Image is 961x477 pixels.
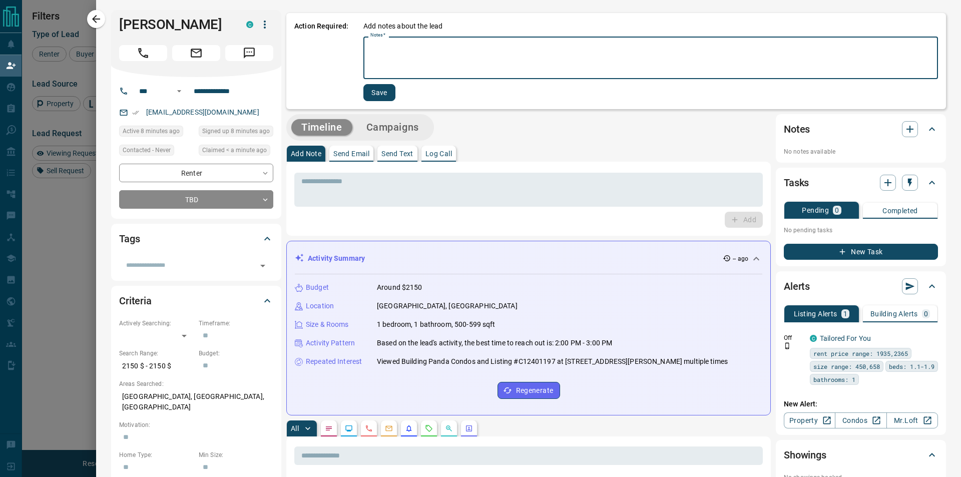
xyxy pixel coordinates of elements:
p: Send Text [381,150,413,157]
p: New Alert: [784,399,938,409]
a: Property [784,412,835,428]
div: Alerts [784,274,938,298]
div: Showings [784,443,938,467]
div: condos.ca [246,21,253,28]
p: Add notes about the lead [363,21,442,32]
svg: Notes [325,424,333,432]
h2: Criteria [119,293,152,309]
p: Budget: [199,349,273,358]
button: Timeline [291,119,352,136]
div: condos.ca [810,335,817,342]
p: Areas Searched: [119,379,273,388]
p: [GEOGRAPHIC_DATA], [GEOGRAPHIC_DATA] [377,301,518,311]
svg: Agent Actions [465,424,473,432]
span: bathrooms: 1 [813,374,855,384]
p: Home Type: [119,450,194,459]
p: Action Required: [294,21,348,101]
div: Renter [119,164,273,182]
p: Viewed Building Panda Condos and Listing #C12401197 at [STREET_ADDRESS][PERSON_NAME] multiple times [377,356,728,367]
svg: Requests [425,424,433,432]
p: Min Size: [199,450,273,459]
p: Listing Alerts [794,310,837,317]
span: Claimed < a minute ago [202,145,267,155]
span: Call [119,45,167,61]
p: Building Alerts [870,310,918,317]
p: Motivation: [119,420,273,429]
button: Campaigns [356,119,429,136]
button: Regenerate [498,382,560,399]
a: Condos [835,412,886,428]
p: [GEOGRAPHIC_DATA], [GEOGRAPHIC_DATA], [GEOGRAPHIC_DATA] [119,388,273,415]
span: Signed up 8 minutes ago [202,126,270,136]
h2: Notes [784,121,810,137]
svg: Lead Browsing Activity [345,424,353,432]
button: Open [256,259,270,273]
p: 2150 $ - 2150 $ [119,358,194,374]
span: rent price range: 1935,2365 [813,348,908,358]
p: 0 [924,310,928,317]
svg: Push Notification Only [784,342,791,349]
span: Message [225,45,273,61]
p: No notes available [784,147,938,156]
p: Location [306,301,334,311]
div: Criteria [119,289,273,313]
p: Send Email [333,150,369,157]
p: Log Call [425,150,452,157]
svg: Calls [365,424,373,432]
a: Mr.Loft [886,412,938,428]
h1: [PERSON_NAME] [119,17,231,33]
p: Add Note [291,150,321,157]
button: New Task [784,244,938,260]
button: Open [173,85,185,97]
p: Repeated Interest [306,356,362,367]
h2: Showings [784,447,826,463]
p: Around $2150 [377,282,422,293]
p: No pending tasks [784,223,938,238]
svg: Listing Alerts [405,424,413,432]
h2: Tags [119,231,140,247]
p: Off [784,333,804,342]
span: Email [172,45,220,61]
div: TBD [119,190,273,209]
p: 1 bedroom, 1 bathroom, 500-599 sqft [377,319,496,330]
div: Tasks [784,171,938,195]
div: Mon Sep 15 2025 [199,126,273,140]
p: Budget [306,282,329,293]
p: Pending [802,207,829,214]
span: Active 8 minutes ago [123,126,180,136]
span: Contacted - Never [123,145,171,155]
h2: Alerts [784,278,810,294]
a: [EMAIL_ADDRESS][DOMAIN_NAME] [146,108,259,116]
p: Completed [882,207,918,214]
span: size range: 450,658 [813,361,880,371]
svg: Opportunities [445,424,453,432]
label: Notes [370,32,385,39]
p: Activity Pattern [306,338,355,348]
div: Notes [784,117,938,141]
svg: Emails [385,424,393,432]
div: Activity Summary-- ago [295,249,762,268]
p: All [291,425,299,432]
div: Mon Sep 15 2025 [119,126,194,140]
p: Timeframe: [199,319,273,328]
h2: Tasks [784,175,809,191]
p: Actively Searching: [119,319,194,328]
span: beds: 1.1-1.9 [889,361,934,371]
p: 0 [835,207,839,214]
p: 1 [843,310,847,317]
p: -- ago [733,254,748,263]
a: Tailored For You [820,334,871,342]
div: Mon Sep 15 2025 [199,145,273,159]
p: Based on the lead's activity, the best time to reach out is: 2:00 PM - 3:00 PM [377,338,612,348]
button: Save [363,84,395,101]
p: Search Range: [119,349,194,358]
div: Tags [119,227,273,251]
p: Activity Summary [308,253,365,264]
svg: Email Verified [132,109,139,116]
p: Size & Rooms [306,319,349,330]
